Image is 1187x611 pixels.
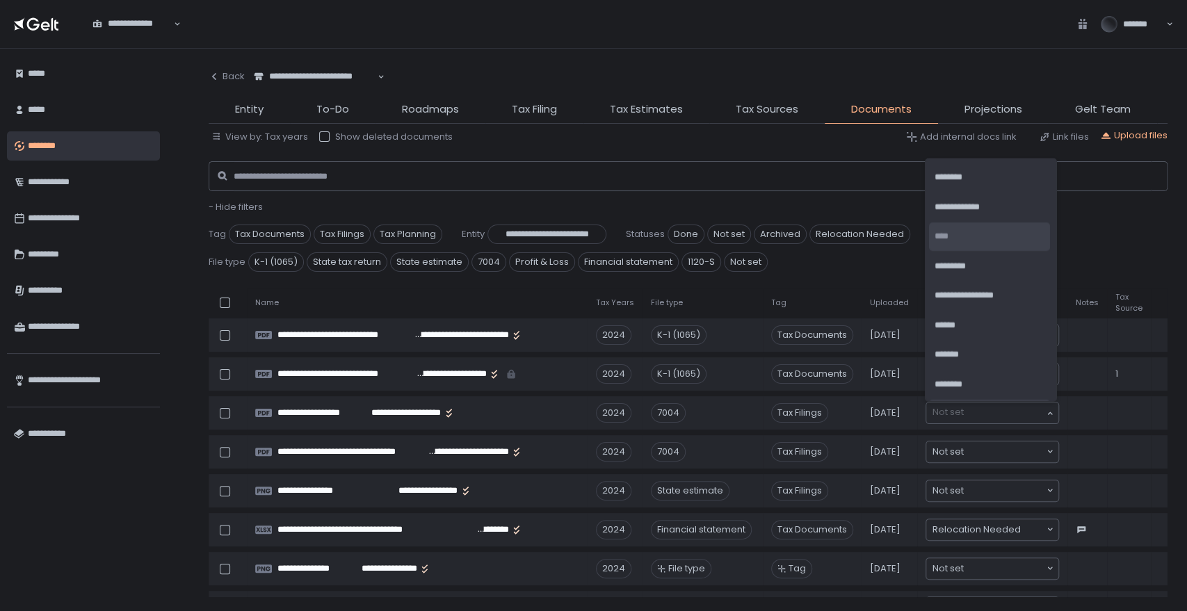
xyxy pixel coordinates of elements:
span: [DATE] [870,484,901,497]
span: Tag [209,228,226,241]
span: Entity [235,101,264,117]
span: [DATE] [870,562,901,575]
button: Back [209,63,245,90]
div: 7004 [651,403,686,423]
div: State estimate [651,481,729,500]
div: Search for option [926,402,1058,423]
button: Add internal docs link [906,131,1017,143]
span: Relocation Needed [809,225,910,244]
span: [DATE] [870,329,901,341]
span: 1 [1115,368,1118,380]
span: Tax Filing [512,101,557,117]
div: Search for option [926,441,1058,462]
span: Documents [851,101,912,117]
span: K-1 (1065) [248,252,304,272]
div: Search for option [83,10,181,39]
span: Tax Years [596,298,634,308]
span: Not set [932,445,964,459]
span: [DATE] [870,446,901,458]
span: Tax Estimates [610,101,683,117]
span: Tax Source [1115,292,1142,313]
span: Name [255,298,279,308]
div: 2024 [596,520,631,539]
div: 2024 [596,442,631,462]
div: 2024 [596,325,631,345]
span: Roadmaps [402,101,459,117]
span: Not set [932,484,964,498]
div: Search for option [245,63,385,92]
input: Search for option [92,30,172,44]
span: Tax Documents [771,325,853,345]
span: 1120-S [681,252,721,272]
input: Search for option [1021,523,1045,537]
span: [DATE] [870,368,901,380]
span: Tax Filings [771,481,828,500]
div: 2024 [596,403,631,423]
span: Uploaded [870,298,909,308]
div: 2024 [596,364,631,384]
div: Back [209,70,245,83]
span: State estimate [390,252,469,272]
span: Tax Documents [771,520,853,539]
div: K-1 (1065) [651,364,706,384]
span: 7004 [471,252,506,272]
div: Search for option [926,480,1058,501]
div: Search for option [926,558,1058,579]
div: 2024 [596,559,631,578]
input: Search for option [932,406,1045,420]
button: - Hide filters [209,201,263,213]
span: Tax Filings [771,403,828,423]
span: Not set [932,562,964,576]
span: File type [668,562,705,575]
span: Gelt Team [1075,101,1131,117]
span: Tax Sources [736,101,798,117]
button: View by: Tax years [211,131,308,143]
span: Relocation Needed [932,523,1021,537]
span: To-Do [316,101,349,117]
div: 2024 [596,481,631,500]
span: Profit & Loss [509,252,575,272]
input: Search for option [964,484,1045,498]
span: Not set [724,252,768,272]
div: Search for option [926,519,1058,540]
span: Financial statement [578,252,679,272]
div: K-1 (1065) [651,325,706,345]
span: Tax Filings [314,225,371,244]
span: Notes [1076,298,1099,308]
span: Done [668,225,704,244]
button: Upload files [1100,129,1168,142]
span: Tax Documents [229,225,311,244]
div: Financial statement [651,520,752,539]
span: - Hide filters [209,200,263,213]
span: File type [651,298,683,308]
span: Tax Planning [373,225,442,244]
span: Tax Documents [771,364,853,384]
input: Search for option [254,83,376,97]
span: Not set [707,225,751,244]
span: File type [209,256,245,268]
input: Search for option [964,562,1045,576]
input: Search for option [964,445,1045,459]
span: Archived [754,225,807,244]
span: Tax Filings [771,442,828,462]
div: 7004 [651,442,686,462]
span: [DATE] [870,407,901,419]
span: Entity [462,228,485,241]
span: [DATE] [870,523,901,536]
span: Tag [771,298,786,308]
span: Projections [964,101,1022,117]
span: Tag [789,562,806,575]
button: Link files [1039,131,1089,143]
span: Statuses [626,228,665,241]
span: State tax return [307,252,387,272]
